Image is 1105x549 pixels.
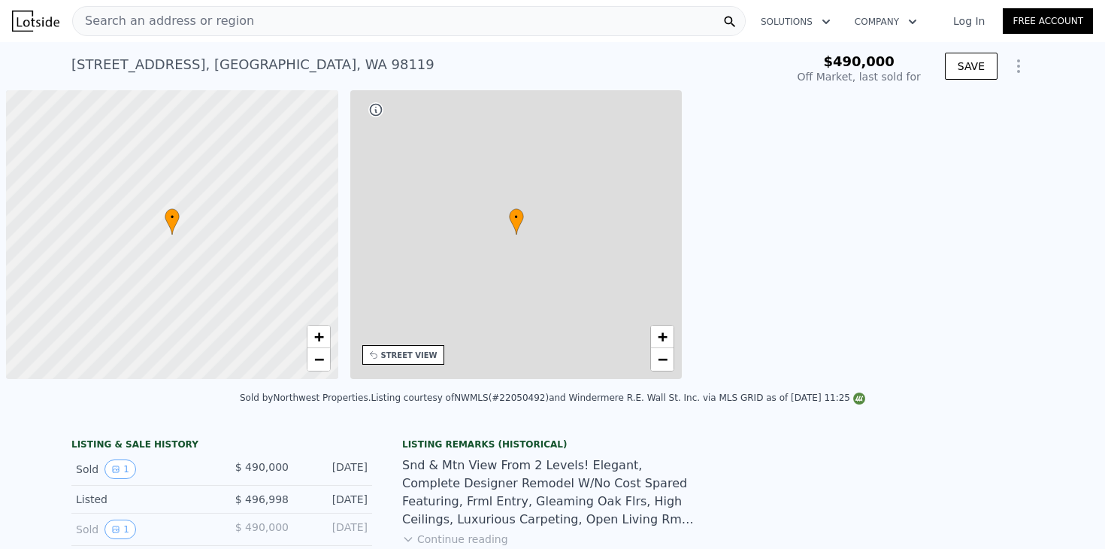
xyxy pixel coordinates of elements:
[235,521,289,533] span: $ 490,000
[1004,51,1034,81] button: Show Options
[823,53,895,69] span: $490,000
[1003,8,1093,34] a: Free Account
[509,208,524,235] div: •
[104,520,136,539] button: View historical data
[658,327,668,346] span: +
[371,393,865,403] div: Listing courtesy of NWMLS (#22050492) and Windermere R.E. Wall St. Inc. via MLS GRID as of [DATE]...
[235,493,289,505] span: $ 496,998
[509,211,524,224] span: •
[307,326,330,348] a: Zoom in
[76,520,210,539] div: Sold
[235,461,289,473] span: $ 490,000
[301,520,368,539] div: [DATE]
[76,460,210,479] div: Sold
[76,492,210,507] div: Listed
[945,53,998,80] button: SAVE
[313,327,323,346] span: +
[658,350,668,369] span: −
[381,350,437,361] div: STREET VIEW
[301,492,368,507] div: [DATE]
[651,348,674,371] a: Zoom out
[651,326,674,348] a: Zoom in
[71,438,372,453] div: LISTING & SALE HISTORY
[798,69,921,84] div: Off Market, last sold for
[402,438,703,450] div: Listing Remarks (Historical)
[935,14,1003,29] a: Log In
[749,8,843,35] button: Solutions
[301,460,368,479] div: [DATE]
[402,456,703,529] div: Snd & Mtn View From 2 Levels! Elegant, Complete Designer Remodel W/No Cost Spared Featuring, Frml...
[104,460,136,479] button: View historical data
[307,348,330,371] a: Zoom out
[240,393,371,403] div: Sold by Northwest Properties .
[165,208,180,235] div: •
[843,8,929,35] button: Company
[853,393,865,405] img: NWMLS Logo
[402,532,508,547] button: Continue reading
[12,11,59,32] img: Lotside
[73,12,254,30] span: Search an address or region
[71,54,434,75] div: [STREET_ADDRESS] , [GEOGRAPHIC_DATA] , WA 98119
[313,350,323,369] span: −
[165,211,180,224] span: •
